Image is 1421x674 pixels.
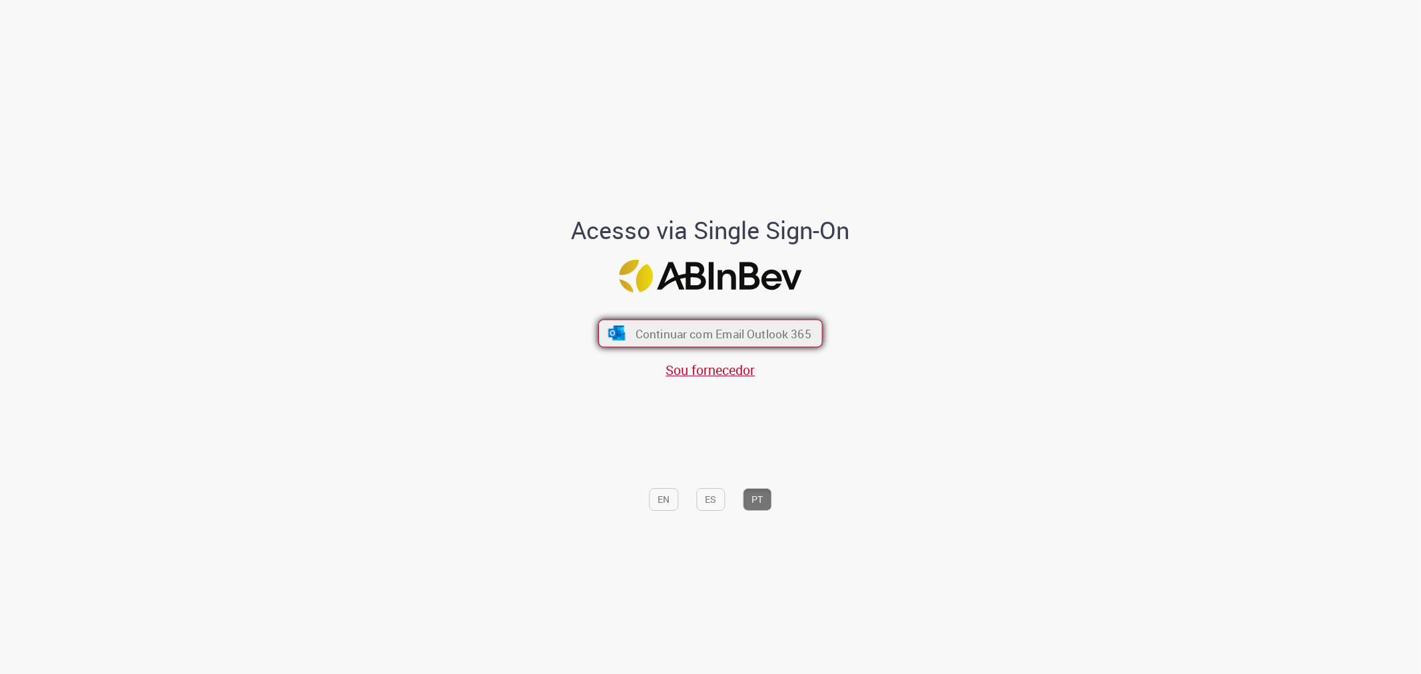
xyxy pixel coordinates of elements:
[620,260,802,292] img: Logo ABInBev
[636,326,811,341] span: Continuar com Email Outlook 365
[666,361,755,379] a: Sou fornecedor
[650,488,679,511] button: EN
[743,488,772,511] button: PT
[598,319,823,347] button: ícone Azure/Microsoft 360 Continuar com Email Outlook 365
[526,217,895,244] h1: Acesso via Single Sign-On
[607,326,626,340] img: ícone Azure/Microsoft 360
[697,488,725,511] button: ES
